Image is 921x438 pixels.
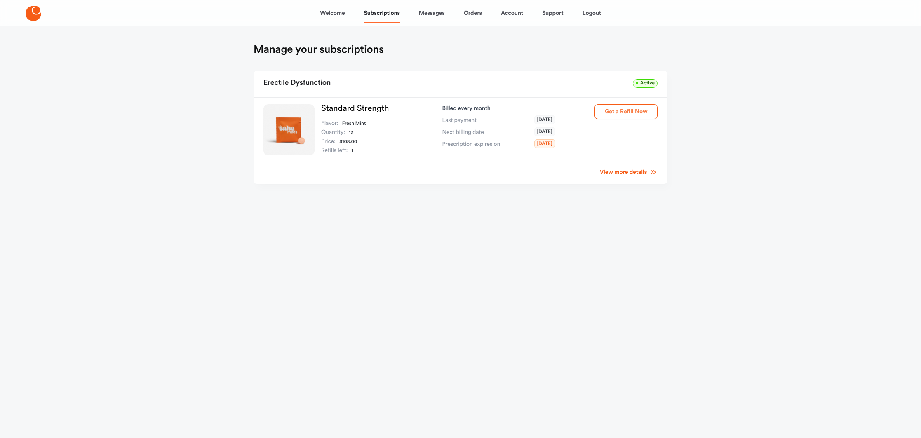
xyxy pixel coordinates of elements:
img: Standard Strength [263,104,315,155]
span: Next billing date [442,128,484,136]
span: [DATE] [534,115,555,124]
a: Logout [583,3,601,23]
a: Support [542,3,564,23]
span: Last payment [442,116,477,124]
dd: 1 [351,146,353,155]
a: View more details [600,168,658,176]
dd: Fresh Mint [342,119,366,128]
span: [DATE] [534,139,555,148]
h1: Manage your subscriptions [254,43,384,56]
dd: $108.00 [339,137,357,146]
dt: Price: [321,137,336,146]
a: Messages [419,3,445,23]
button: Get a Refill Now [594,104,658,119]
span: [DATE] [534,127,555,136]
a: Subscriptions [364,3,400,23]
a: Standard Strength [321,104,389,112]
span: Active [633,79,658,88]
p: Billed every month [442,104,581,112]
span: Prescription expires on [442,140,500,148]
dt: Flavor: [321,119,338,128]
dt: Refills left: [321,146,348,155]
a: Orders [464,3,482,23]
a: Account [501,3,523,23]
dt: Quantity: [321,128,345,137]
h2: Erectile Dysfunction [263,76,331,91]
dd: 12 [349,128,353,137]
a: Welcome [320,3,345,23]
